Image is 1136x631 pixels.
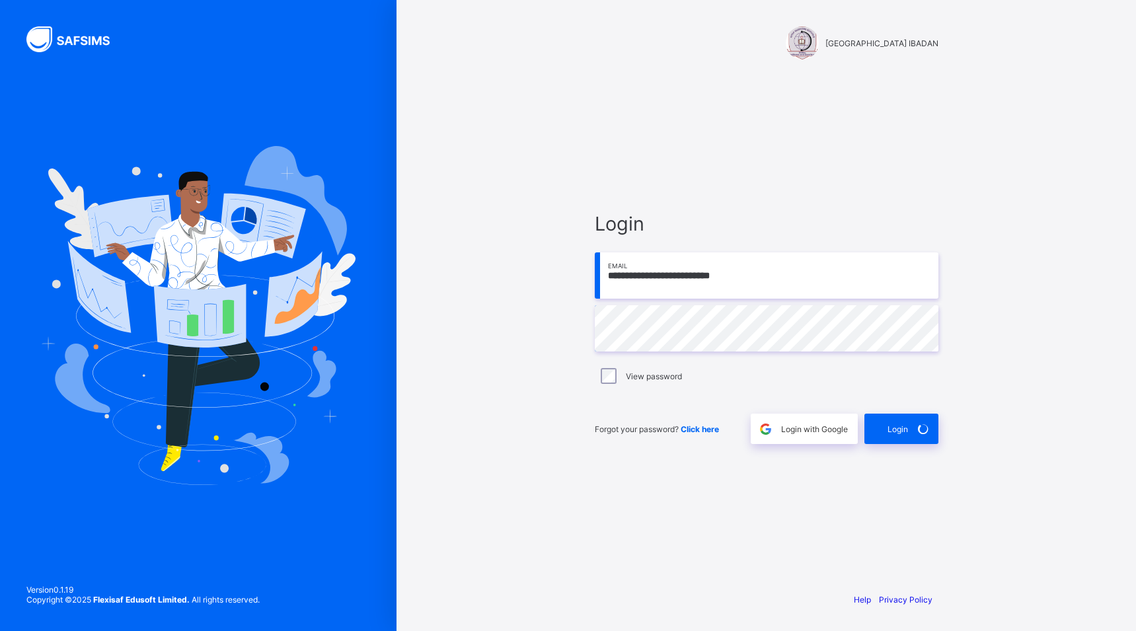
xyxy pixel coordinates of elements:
span: Version 0.1.19 [26,585,260,595]
span: Forgot your password? [595,424,719,434]
img: google.396cfc9801f0270233282035f929180a.svg [758,422,773,437]
span: Login with Google [781,424,848,434]
strong: Flexisaf Edusoft Limited. [93,595,190,605]
a: Help [854,595,871,605]
a: Privacy Policy [879,595,932,605]
img: SAFSIMS Logo [26,26,126,52]
span: [GEOGRAPHIC_DATA] IBADAN [825,38,938,48]
span: Login [595,212,938,235]
label: View password [626,371,682,381]
a: Click here [681,424,719,434]
span: Copyright © 2025 All rights reserved. [26,595,260,605]
span: Login [888,424,908,434]
img: Hero Image [41,146,356,484]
